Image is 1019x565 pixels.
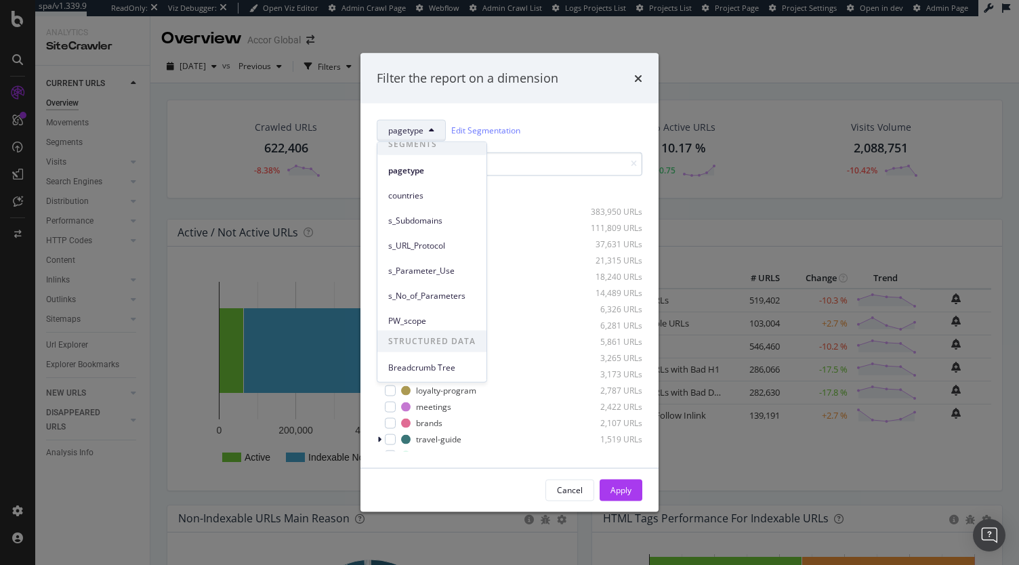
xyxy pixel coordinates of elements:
[576,271,642,282] div: 18,240 URLs
[576,434,642,445] div: 1,519 URLs
[576,206,642,217] div: 383,950 URLs
[576,222,642,234] div: 111,809 URLs
[545,479,594,501] button: Cancel
[576,238,642,250] div: 37,631 URLs
[388,239,476,251] span: s_URL_Protocol
[388,164,476,176] span: pagetype
[377,331,486,352] span: STRUCTURED DATA
[576,417,642,429] div: 2,107 URLs
[388,125,423,136] span: pagetype
[388,264,476,276] span: s_Parameter_Use
[600,479,642,501] button: Apply
[610,484,631,496] div: Apply
[576,369,642,380] div: 3,173 URLs
[377,152,642,175] input: Search
[360,54,659,512] div: modal
[634,70,642,87] div: times
[576,385,642,396] div: 2,787 URLs
[416,450,447,461] div: editorial
[576,450,642,461] div: 1,243 URLs
[388,314,476,327] span: PW_scope
[416,401,451,413] div: meetings
[576,336,642,348] div: 5,861 URLs
[973,519,1005,551] div: Open Intercom Messenger
[416,434,461,445] div: travel-guide
[377,70,558,87] div: Filter the report on a dimension
[576,352,642,364] div: 3,265 URLs
[388,214,476,226] span: s_Subdomains
[576,320,642,331] div: 6,281 URLs
[557,484,583,496] div: Cancel
[388,289,476,301] span: s_No_of_Parameters
[377,119,446,141] button: pagetype
[576,287,642,299] div: 14,489 URLs
[576,304,642,315] div: 6,326 URLs
[388,189,476,201] span: countries
[377,186,642,198] div: Select all data available
[377,133,486,155] span: SEGMENTS
[451,123,520,138] a: Edit Segmentation
[416,417,442,429] div: brands
[416,385,476,396] div: loyalty-program
[388,361,476,373] span: Breadcrumb Tree
[576,255,642,266] div: 21,315 URLs
[576,401,642,413] div: 2,422 URLs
